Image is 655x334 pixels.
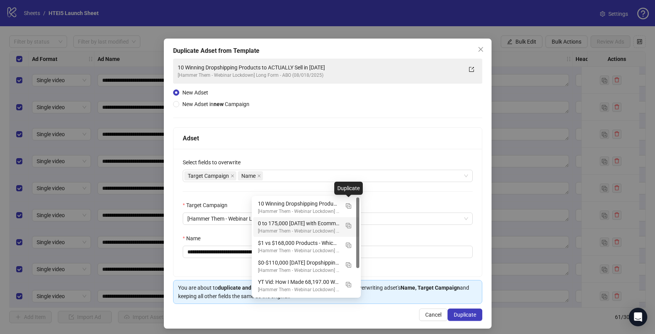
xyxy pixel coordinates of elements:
img: Duplicate [346,223,351,228]
button: Duplicate [342,239,355,251]
div: 0 to 175,000 in 30 DAYS with Ecommerce (Just copy me) - Brook Hiddink (1080p, h264) [253,217,359,237]
label: Select fields to overwrite [183,158,246,167]
div: 10 Winning Dropshipping Products to ACTUALLY Sell in 2025 [253,197,359,217]
button: Duplicate [447,309,482,321]
span: Cancel [425,312,441,318]
div: YT Vid: How I Made 68,197.00 With ONE Single Sale [258,278,339,286]
img: Duplicate [346,282,351,287]
div: YT Vid: How I Made 68,197.00 With ONE Single Sale [253,276,359,295]
div: $0-$110,000 in 1 Day Dropshipping WITHOUT Paid Ads (Step By Step) [253,256,359,276]
div: Adset [183,133,473,143]
span: close [257,174,261,178]
span: New Adset [182,89,208,96]
div: 10 Winning Dropshipping Products to ACTUALLY Sell in [DATE] [178,63,462,72]
button: Duplicate [342,199,355,212]
strong: duplicate and publish [218,285,271,291]
span: Name [241,172,256,180]
label: Name [183,234,205,243]
div: You are about to the selected adset without any ads, overwriting adset's and keeping all other fi... [178,283,477,300]
div: All Time Winners - WNR2 [253,295,359,315]
div: [Hammer Them - Webinar Lockdown] Long Form - ABO (08/018/2025) [178,72,462,79]
div: $1 vs $168,000 Products - Which Should You Sell? [258,239,339,247]
strong: new [214,101,224,107]
span: close [231,174,234,178]
div: [Hammer Them - Webinar Lockdown] Long Form - ABO (08/018/2025) [258,267,339,274]
div: 10 Winning Dropshipping Products to ACTUALLY Sell in [DATE] [258,199,339,208]
img: Duplicate [346,262,351,268]
div: Duplicate Adset from Template [173,46,482,56]
label: Target Campaign [183,201,232,209]
span: export [468,67,474,72]
button: Duplicate [342,258,355,271]
span: Target Campaign [188,172,229,180]
strong: Name, Target Campaign [401,285,460,291]
div: $1 vs $168,000 Products - Which Should You Sell? [253,237,359,256]
span: Name [238,171,263,180]
div: 0 to 175,000 [DATE] with Ecommerce (Just copy me) - [PERSON_NAME] (1080p, h264) [258,219,339,228]
button: Cancel [419,309,447,321]
div: [Hammer Them - Webinar Lockdown] Long Form - ABO (08/018/2025) [258,247,339,255]
input: Name [183,246,473,258]
span: New Adset in Campaign [182,101,249,107]
img: Duplicate [346,203,351,209]
button: Duplicate [342,219,355,231]
span: [Hammer Them - Webinar Lockdown] Long Form - ABO (08/018/2025) [187,213,468,224]
div: [Hammer Them - Webinar Lockdown] Long Form - ABO (08/018/2025) [258,228,339,235]
button: Duplicate [342,278,355,290]
span: Duplicate [453,312,476,318]
div: [Hammer Them - Webinar Lockdown] Long Form - ABO (08/018/2025) [258,208,339,215]
div: Duplicate [334,182,363,195]
div: $0-$110,000 [DATE] Dropshipping WITHOUT Paid Ads (Step By Step) [258,258,339,267]
div: [Hammer Them - Webinar Lockdown] Long Form - ABO (08/018/2025) [258,286,339,294]
span: close [477,46,483,52]
span: Target Campaign [184,171,236,180]
img: Duplicate [346,243,351,248]
div: Open Intercom Messenger [629,308,647,326]
button: Close [474,43,487,56]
